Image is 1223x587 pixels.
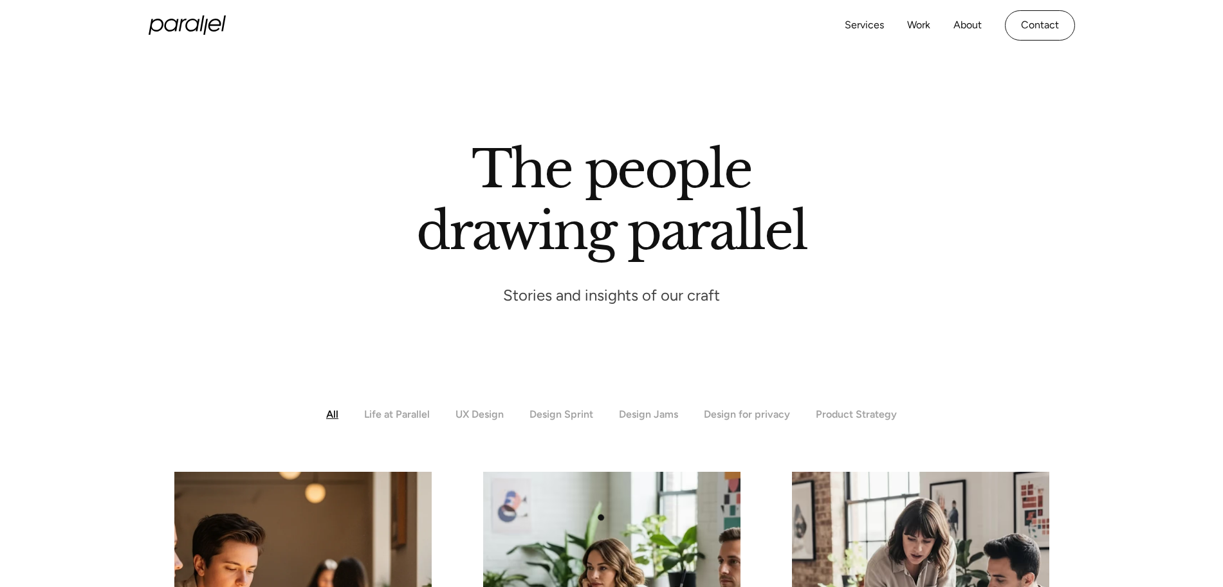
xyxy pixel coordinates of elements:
[907,16,930,35] a: Work
[816,408,897,420] div: Product Strategy
[1005,10,1075,41] a: Contact
[704,408,790,420] div: Design for privacy
[416,138,807,262] h1: The people drawing parallel
[529,408,593,420] div: Design Sprint
[845,16,884,35] a: Services
[455,408,504,420] div: UX Design
[149,15,226,35] a: home
[503,285,720,305] p: Stories and insights of our craft
[364,408,430,420] div: Life at Parallel
[619,408,678,420] div: Design Jams
[326,408,338,420] div: All
[953,16,982,35] a: About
